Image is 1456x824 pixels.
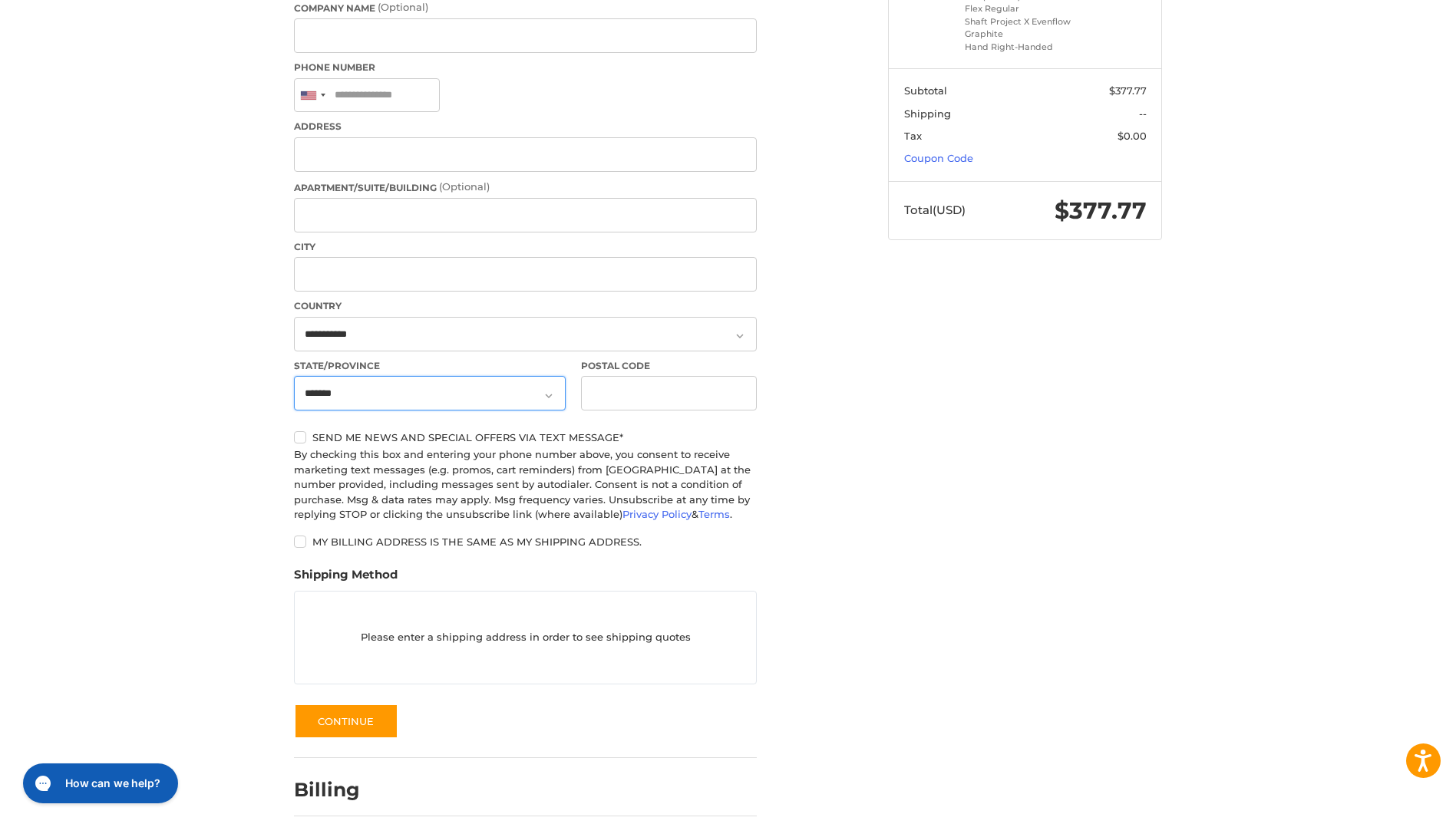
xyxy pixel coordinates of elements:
[439,180,490,193] small: (Optional)
[294,359,566,373] label: State/Province
[378,1,428,13] small: (Optional)
[1139,107,1147,120] span: --
[965,2,1082,15] li: Flex Regular
[622,508,692,520] a: Privacy Policy
[904,152,973,164] a: Coupon Code
[698,508,730,520] a: Terms
[294,566,398,591] legend: Shipping Method
[965,41,1082,54] li: Hand Right-Handed
[294,447,757,522] div: By checking this box and entering your phone number above, you consent to receive marketing text ...
[581,359,758,373] label: Postal Code
[15,758,183,809] iframe: Gorgias live chat messenger
[294,180,757,195] label: Apartment/Suite/Building
[294,778,384,802] h2: Billing
[965,15,1082,41] li: Shaft Project X Evenflow Graphite
[294,120,757,133] label: Address
[295,623,756,653] p: Please enter a shipping address in order to see shipping quotes
[294,240,757,254] label: City
[1109,84,1147,97] span: $377.77
[294,61,757,74] label: Phone Number
[1118,130,1147,142] span: $0.00
[1055,196,1147,225] span: $377.77
[294,431,757,443] label: Send me news and special offers via text message*
[904,84,947,97] span: Subtotal
[904,107,951,120] span: Shipping
[294,299,757,313] label: Country
[294,536,757,548] label: My billing address is the same as my shipping address.
[904,203,966,217] span: Total (USD)
[904,130,922,142] span: Tax
[294,704,398,739] button: Continue
[295,79,330,112] div: United States: +1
